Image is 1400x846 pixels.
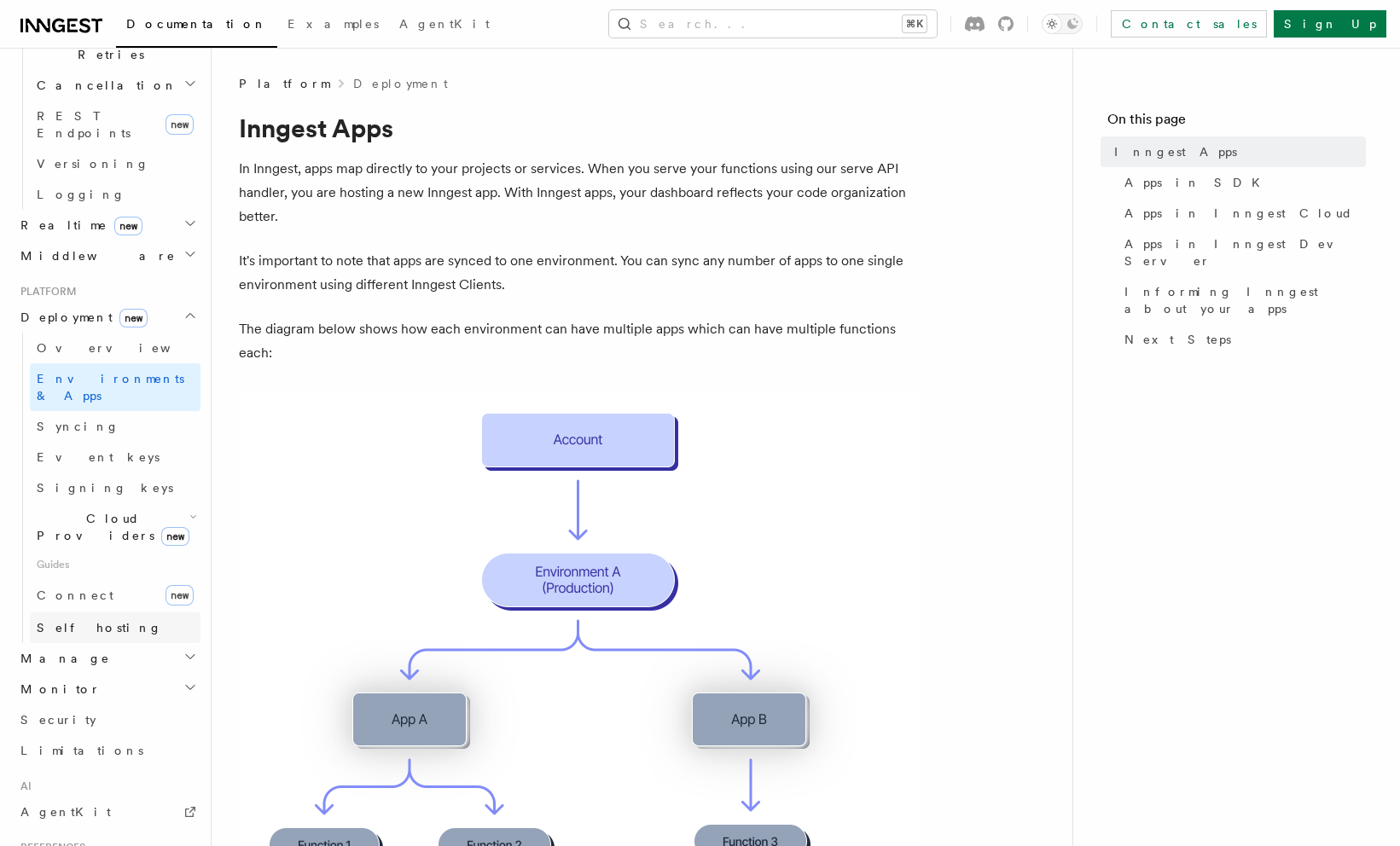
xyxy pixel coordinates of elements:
a: AgentKit [389,5,500,46]
span: new [166,114,194,135]
span: Connect [37,588,113,602]
a: Apps in Inngest Dev Server [1118,229,1366,276]
p: The diagram below shows how each environment can have multiple apps which can have multiple funct... [239,317,921,365]
span: Realtime [14,217,142,234]
span: new [119,309,148,327]
span: Middleware [14,247,176,264]
span: Platform [239,75,329,92]
button: Middleware [14,240,200,271]
button: Cloud Providersnew [30,503,200,551]
span: Apps in Inngest Dev Server [1124,235,1366,269]
a: Overview [30,333,200,363]
button: Toggle dark mode [1042,14,1083,34]
span: AI [14,779,32,793]
kbd: ⌘K [903,15,927,32]
span: Environments & Apps [37,372,184,403]
a: Versioning [30,148,200,179]
span: Guides [30,551,200,578]
a: Limitations [14,735,200,766]
a: Sign Up [1274,10,1386,38]
a: Contact sales [1111,10,1267,38]
span: Monitor [14,681,101,698]
a: Security [14,704,200,735]
button: Realtimenew [14,210,200,240]
span: Cancellation [30,77,177,94]
span: Apps in SDK [1124,174,1270,191]
span: REST Endpoints [37,109,131,140]
span: Security [20,713,96,727]
a: Event keys [30,442,200,472]
span: Documentation [126,17,267,31]
span: Limitations [20,744,143,757]
h1: Inngest Apps [239,113,921,143]
span: Deployment [14,309,148,326]
button: Cancellation [30,70,200,101]
a: AgentKit [14,797,200,827]
a: Inngest Apps [1107,136,1366,167]
a: Connectnew [30,578,200,612]
p: In Inngest, apps map directly to your projects or services. When you serve your functions using o... [239,157,921,229]
a: Syncing [30,411,200,442]
a: Examples [277,5,389,46]
span: Event keys [37,450,160,464]
span: AgentKit [399,17,490,31]
span: Informing Inngest about your apps [1124,283,1366,317]
div: Deploymentnew [14,333,200,643]
a: Apps in Inngest Cloud [1118,198,1366,229]
span: Overview [37,341,212,355]
a: Signing keys [30,472,200,503]
span: Versioning [37,157,149,171]
button: Manage [14,643,200,674]
span: new [161,527,189,546]
a: Next Steps [1118,324,1366,355]
span: Platform [14,285,77,298]
span: Self hosting [37,621,162,634]
span: AgentKit [20,805,111,819]
h4: On this page [1107,109,1366,136]
a: Documentation [116,5,277,48]
span: Signing keys [37,481,173,495]
button: Monitor [14,674,200,704]
span: Logging [37,188,125,201]
span: Manage [14,650,110,667]
span: Cloud Providers [30,510,189,544]
span: Next Steps [1124,331,1231,348]
p: It's important to note that apps are synced to one environment. You can sync any number of apps t... [239,249,921,297]
span: Inngest Apps [1114,143,1237,160]
a: Informing Inngest about your apps [1118,276,1366,324]
a: Apps in SDK [1118,167,1366,198]
span: new [166,585,194,606]
span: Examples [288,17,379,31]
a: Deployment [353,75,448,92]
span: Syncing [37,420,119,433]
a: Logging [30,179,200,210]
button: Search...⌘K [609,10,937,38]
span: new [114,217,142,235]
span: Apps in Inngest Cloud [1124,205,1353,222]
a: Environments & Apps [30,363,200,411]
a: REST Endpointsnew [30,101,200,148]
button: Deploymentnew [14,302,200,333]
a: Self hosting [30,612,200,643]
